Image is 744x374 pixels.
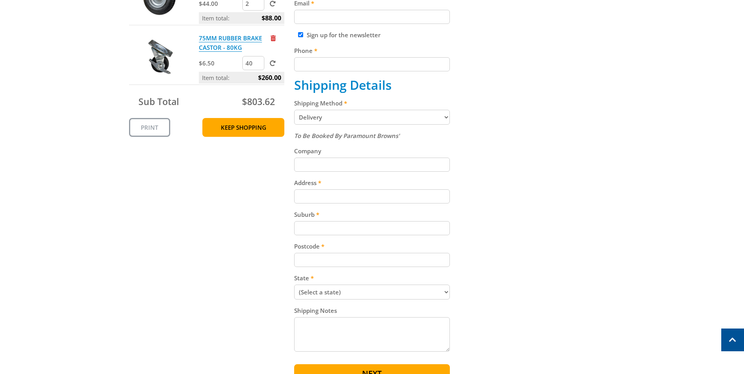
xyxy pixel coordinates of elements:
input: Please enter your postcode. [294,253,450,267]
input: Please enter your address. [294,189,450,203]
p: Item total: [199,72,284,84]
input: Please enter your suburb. [294,221,450,235]
a: Keep Shopping [202,118,284,137]
a: Remove from cart [271,34,276,42]
label: Company [294,146,450,156]
label: Sign up for the newsletter [307,31,380,39]
p: Item total: [199,12,284,24]
span: Sub Total [138,95,179,108]
span: $260.00 [258,72,281,84]
input: Please enter your telephone number. [294,57,450,71]
label: Address [294,178,450,187]
span: $803.62 [242,95,275,108]
label: Phone [294,46,450,55]
label: Postcode [294,241,450,251]
label: State [294,273,450,283]
select: Please select a shipping method. [294,110,450,125]
h2: Shipping Details [294,78,450,93]
input: Please enter your email address. [294,10,450,24]
label: Shipping Notes [294,306,450,315]
p: $6.50 [199,58,241,68]
a: 75MM RUBBER BRAKE CASTOR - 80KG [199,34,262,52]
label: Shipping Method [294,98,450,108]
em: To Be Booked By Paramount Browns' [294,132,400,140]
img: 75MM RUBBER BRAKE CASTOR - 80KG [136,33,184,80]
a: Print [129,118,170,137]
label: Suburb [294,210,450,219]
select: Please select your state. [294,285,450,300]
span: $88.00 [262,12,281,24]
